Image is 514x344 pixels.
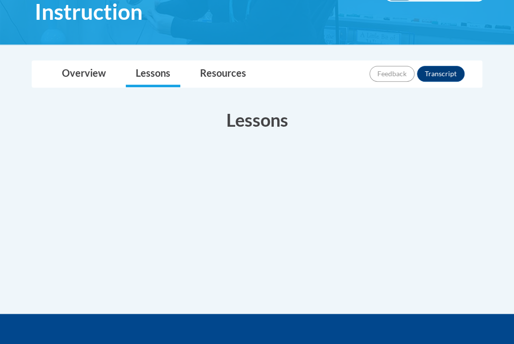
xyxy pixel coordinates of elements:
a: Resources [190,61,256,87]
button: Feedback [369,66,414,82]
a: Lessons [126,61,180,87]
a: Overview [52,61,116,87]
button: Transcript [417,66,464,82]
h3: Lessons [32,107,482,132]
